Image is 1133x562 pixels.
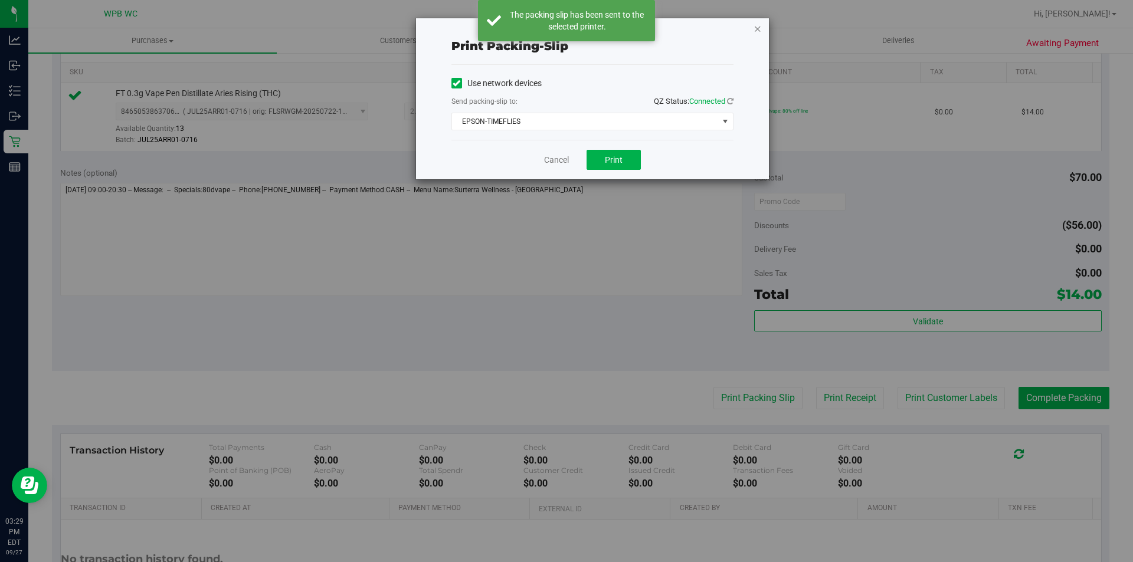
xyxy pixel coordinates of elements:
span: select [718,113,732,130]
iframe: Resource center [12,468,47,503]
span: EPSON-TIMEFLIES [452,113,718,130]
label: Send packing-slip to: [451,96,518,107]
span: QZ Status: [654,97,733,106]
div: The packing slip has been sent to the selected printer. [507,9,646,32]
span: Connected [689,97,725,106]
span: Print [605,155,623,165]
a: Cancel [544,154,569,166]
span: Print packing-slip [451,39,568,53]
label: Use network devices [451,77,542,90]
button: Print [587,150,641,170]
